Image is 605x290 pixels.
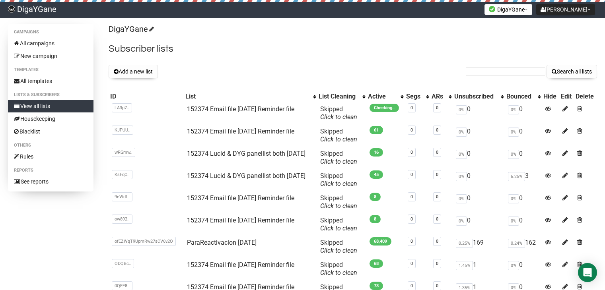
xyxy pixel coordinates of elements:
a: 152374 Email file [DATE] Reminder file [187,261,294,269]
td: 0 [453,147,505,169]
th: Edit: No sort applied, sorting is disabled [559,91,574,102]
button: DigaYGane [484,4,532,15]
td: 0 [505,147,542,169]
a: Click to clean [320,202,357,210]
span: KJPUU.. [112,126,133,135]
span: ow892.. [112,215,132,224]
img: favicons [489,6,495,12]
td: 169 [453,236,505,258]
span: 0% [456,194,467,203]
span: 68 [370,259,383,268]
a: 0 [410,283,413,288]
li: Campaigns [8,27,93,37]
span: 0% [456,105,467,114]
th: Unsubscribed: No sort applied, activate to apply an ascending sort [453,91,505,102]
th: Segs: No sort applied, activate to apply an ascending sort [405,91,430,102]
a: 0 [410,194,413,199]
span: 0% [508,150,519,159]
li: Lists & subscribers [8,90,93,100]
a: 152374 Email file [DATE] Reminder file [187,128,294,135]
a: Click to clean [320,158,357,165]
a: 0 [436,172,438,177]
td: 0 [453,213,505,236]
td: 0 [453,191,505,213]
a: 0 [436,283,438,288]
span: 6.25% [508,172,525,181]
span: 0.25% [456,239,473,248]
td: 0 [505,213,542,236]
button: Search all lists [547,65,597,78]
a: 152374 Email file [DATE] Reminder file [187,217,294,224]
th: Hide: No sort applied, sorting is disabled [542,91,559,102]
a: Blacklist [8,125,93,138]
td: 0 [505,102,542,124]
span: 73 [370,282,383,290]
a: Housekeeping [8,112,93,125]
span: Skipped [320,217,357,232]
td: 162 [505,236,542,258]
span: Skipped [320,128,357,143]
div: Delete [576,93,595,101]
a: 0 [436,239,438,244]
span: Skipped [320,105,357,121]
a: 152374 Lucid & DYG panellist both [DATE] [187,172,305,180]
a: New campaign [8,50,93,62]
span: 0% [508,128,519,137]
a: 0 [436,194,438,199]
div: Segs [406,93,422,101]
span: 0% [508,194,519,203]
img: f83b26b47af82e482c948364ee7c1d9c [8,6,15,13]
td: 0 [453,102,505,124]
span: 0% [456,217,467,226]
a: 0 [436,150,438,155]
td: 0 [505,191,542,213]
span: KsFqO.. [112,170,132,179]
td: 0 [453,169,505,191]
span: ODQBc.. [112,259,134,268]
th: ARs: No sort applied, activate to apply an ascending sort [430,91,453,102]
button: Add a new list [109,65,158,78]
span: 0% [508,261,519,270]
th: Bounced: No sort applied, activate to apply an ascending sort [505,91,542,102]
div: Edit [561,93,572,101]
td: 0 [505,124,542,147]
span: Skipped [320,194,357,210]
span: wRGmw.. [112,148,135,157]
a: Click to clean [320,135,357,143]
span: Checking.. [370,104,399,112]
a: See reports [8,175,93,188]
div: ID [110,93,182,101]
span: 0% [508,217,519,226]
a: 0 [436,105,438,110]
span: 16 [370,148,383,157]
a: ParaReactivacion [DATE] [187,239,257,246]
li: Templates [8,65,93,75]
div: List [185,93,309,101]
a: Rules [8,150,93,163]
a: 0 [410,128,413,133]
span: 9eWdf.. [112,192,132,201]
a: Click to clean [320,269,357,276]
td: 0 [505,258,542,280]
span: 0% [456,128,467,137]
th: ID: No sort applied, sorting is disabled [109,91,184,102]
span: 8 [370,193,381,201]
span: LA3p7.. [112,103,132,112]
a: Click to clean [320,247,357,254]
span: 1.45% [456,261,473,270]
a: 152374 Email file [DATE] Reminder file [187,105,294,113]
td: 3 [505,169,542,191]
span: Skipped [320,261,357,276]
a: All templates [8,75,93,87]
span: Skipped [320,239,357,254]
div: ARs [432,93,445,101]
a: 0 [410,150,413,155]
th: Delete: No sort applied, sorting is disabled [574,91,597,102]
div: Hide [543,93,558,101]
span: Skipped [320,150,357,165]
th: List: No sort applied, activate to apply an ascending sort [184,91,317,102]
div: Unsubscribed [454,93,497,101]
a: View all lists [8,100,93,112]
th: Active: No sort applied, activate to apply an ascending sort [366,91,405,102]
span: 0% [456,172,467,181]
